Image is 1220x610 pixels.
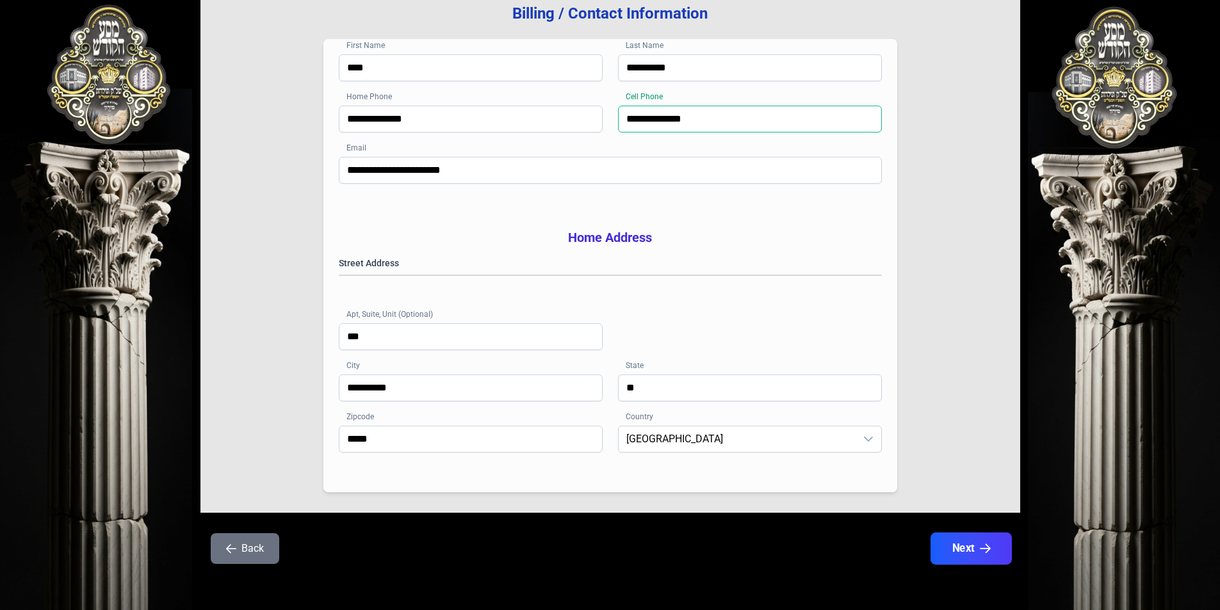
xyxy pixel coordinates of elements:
span: United States [619,426,856,452]
div: dropdown trigger [856,426,881,452]
button: Next [930,533,1011,565]
button: Back [211,533,279,564]
h3: Billing / Contact Information [221,3,1000,24]
label: Street Address [339,257,882,269]
h3: Home Address [339,229,882,246]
